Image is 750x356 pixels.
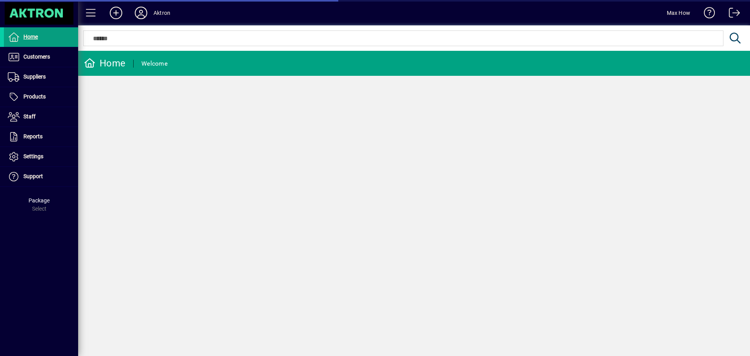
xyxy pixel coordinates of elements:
[84,57,125,70] div: Home
[4,87,78,107] a: Products
[4,67,78,87] a: Suppliers
[23,54,50,60] span: Customers
[4,127,78,147] a: Reports
[723,2,740,27] a: Logout
[23,34,38,40] span: Home
[23,133,43,140] span: Reports
[4,107,78,127] a: Staff
[23,73,46,80] span: Suppliers
[129,6,154,20] button: Profile
[23,93,46,100] span: Products
[4,167,78,186] a: Support
[154,7,170,19] div: Aktron
[23,173,43,179] span: Support
[4,147,78,166] a: Settings
[23,113,36,120] span: Staff
[4,47,78,67] a: Customers
[104,6,129,20] button: Add
[23,153,43,159] span: Settings
[698,2,715,27] a: Knowledge Base
[667,7,690,19] div: Max How
[141,57,168,70] div: Welcome
[29,197,50,204] span: Package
